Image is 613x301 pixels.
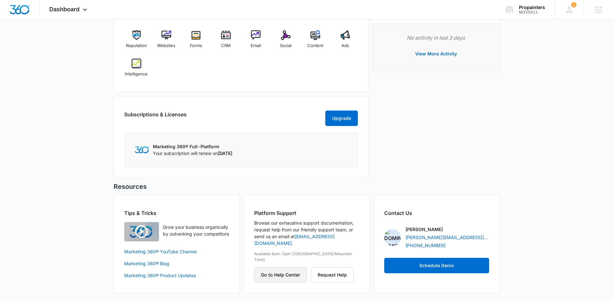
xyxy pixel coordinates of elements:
[125,71,148,77] span: Intelligence
[114,182,500,191] h5: Resources
[49,6,79,13] span: Dashboard
[384,229,401,246] img: Dominic Dakovich
[184,30,209,53] a: Forms
[405,242,446,249] a: [PHONE_NUMBER]
[124,209,229,217] h2: Tips & Tricks
[124,272,229,279] a: Marketing 360® Product Updates
[124,260,229,267] a: Marketing 360® Blog
[325,111,358,126] button: Upgrade
[251,43,261,49] span: Email
[409,46,463,62] button: View More Activity
[384,209,489,217] h2: Contact Us
[153,150,232,157] p: Your subscription will renew on
[280,43,292,49] span: Social
[519,5,545,10] div: account name
[221,43,231,49] span: CRM
[254,209,359,217] h2: Platform Support
[163,224,229,237] p: Grow your business organically by outranking your competitors
[273,30,298,53] a: Social
[244,30,268,53] a: Email
[405,234,489,241] a: [PERSON_NAME][EMAIL_ADDRESS][PERSON_NAME][DOMAIN_NAME]
[571,2,576,7] div: notifications count
[126,43,147,49] span: Reputation
[190,43,202,49] span: Forms
[571,2,576,7] span: 1
[254,251,359,263] p: Available 8am-5pm ([GEOGRAPHIC_DATA]/Mountain Time)
[311,267,354,283] button: Request Help
[124,111,187,123] h2: Subscriptions & Licenses
[383,34,489,42] p: No activity in last 3 days
[154,30,179,53] a: Websites
[214,30,238,53] a: CRM
[519,10,545,15] div: account id
[153,143,232,150] p: Marketing 360® Full-Platform
[333,30,358,53] a: Ads
[124,59,149,82] a: Intelligence
[124,248,229,255] a: Marketing 360® YouTube Channel
[405,226,443,233] p: [PERSON_NAME]
[254,267,307,283] button: Go to Help Center
[254,272,311,277] a: Go to Help Center
[254,219,359,247] p: Browse our exhaustive support documentation, request help from our friendly support team, or send...
[341,43,349,49] span: Ads
[124,222,159,241] img: Quick Overview Video
[135,146,149,153] img: Marketing 360 Logo
[303,30,328,53] a: Content
[384,258,489,273] button: Schedule Demo
[218,150,232,156] span: [DATE]
[311,272,354,277] a: Request Help
[307,43,323,49] span: Content
[157,43,175,49] span: Websites
[124,30,149,53] a: Reputation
